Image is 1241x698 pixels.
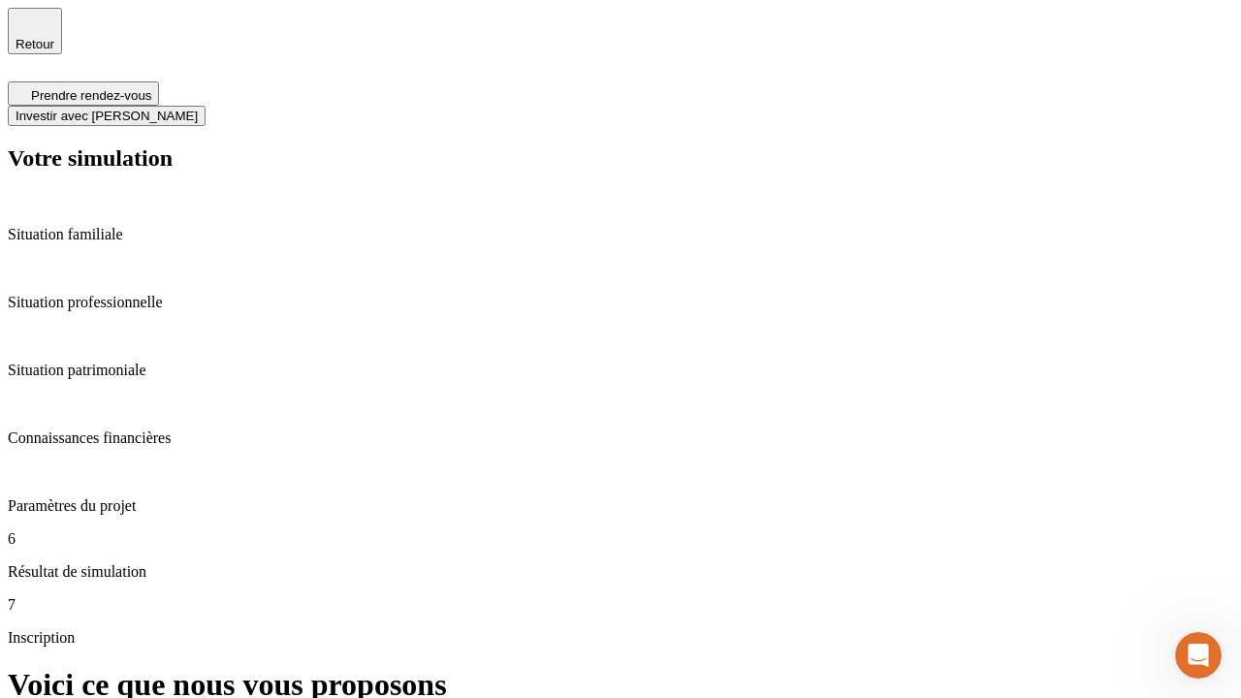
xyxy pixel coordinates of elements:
[1175,632,1222,679] iframe: Intercom live chat
[8,530,1233,548] p: 6
[16,37,54,51] span: Retour
[8,8,62,54] button: Retour
[8,294,1233,311] p: Situation professionnelle
[8,226,1233,243] p: Situation familiale
[8,145,1233,172] h2: Votre simulation
[8,563,1233,581] p: Résultat de simulation
[8,81,159,106] button: Prendre rendez-vous
[8,629,1233,647] p: Inscription
[8,596,1233,614] p: 7
[16,109,198,123] span: Investir avec [PERSON_NAME]
[8,106,206,126] button: Investir avec [PERSON_NAME]
[8,362,1233,379] p: Situation patrimoniale
[31,88,151,103] span: Prendre rendez-vous
[8,429,1233,447] p: Connaissances financières
[8,497,1233,515] p: Paramètres du projet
